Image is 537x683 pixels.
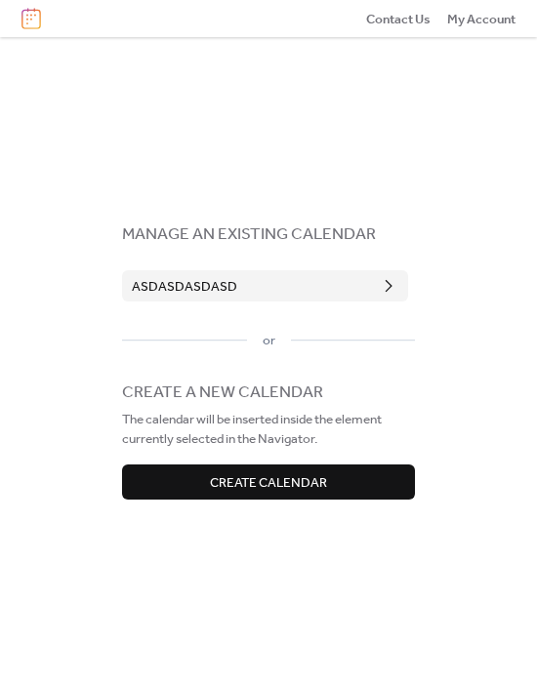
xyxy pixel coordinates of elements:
span: Contact Us [366,10,431,29]
span: MANAGE AN EXISTING CALENDAR [122,221,415,248]
button: Create Calendar [122,464,415,500]
span: or [247,331,291,350]
span: My Account [447,10,516,29]
button: asdasdasdasd [122,270,408,301]
a: Contact Us [366,9,431,28]
span: The calendar will be inserted inside the element currently selected in the Navigator. [122,410,415,450]
img: logo [21,8,41,29]
span: asdasdasdasd [132,277,237,297]
span: CREATE A NEW CALENDAR [122,380,323,406]
a: My Account [447,9,516,28]
span: Create Calendar [210,473,327,493]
